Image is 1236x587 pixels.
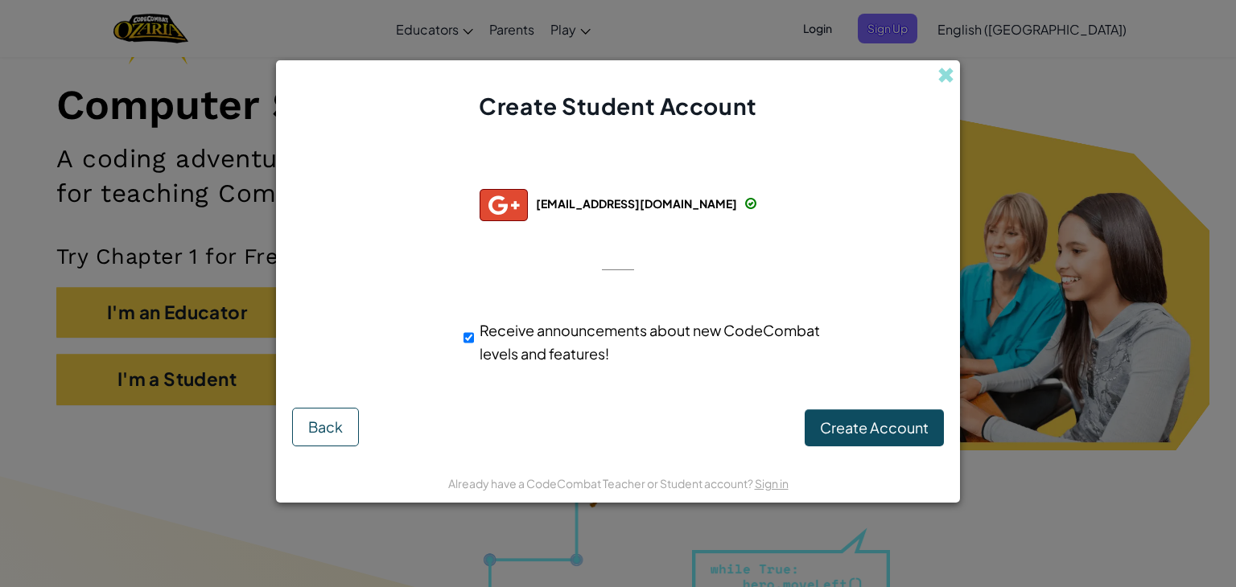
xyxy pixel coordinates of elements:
[480,321,820,363] span: Receive announcements about new CodeCombat levels and features!
[820,418,929,437] span: Create Account
[479,92,756,120] span: Create Student Account
[292,408,359,446] button: Back
[755,476,789,491] a: Sign in
[308,417,343,436] span: Back
[480,189,528,221] img: gplus_small.png
[448,476,755,491] span: Already have a CodeCombat Teacher or Student account?
[536,196,737,211] span: [EMAIL_ADDRESS][DOMAIN_NAME]
[486,159,749,178] span: Successfully connected with:
[805,409,944,446] button: Create Account
[463,322,474,354] input: Receive announcements about new CodeCombat levels and features!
